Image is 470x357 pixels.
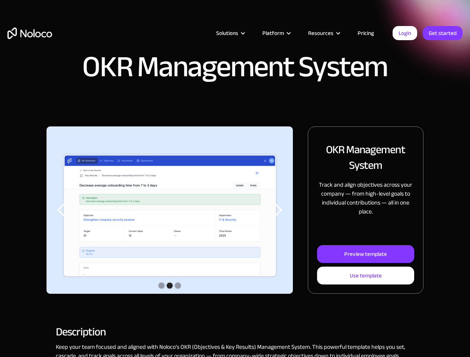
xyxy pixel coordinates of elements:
a: Use template [317,267,414,284]
a: Login [393,26,417,40]
div: carousel [47,126,293,294]
a: home [7,28,52,39]
p: Track and align objectives across your company — from high-level goals to individual contribution... [317,180,414,216]
div: Resources [299,28,348,38]
a: Pricing [348,28,383,38]
div: Preview template [344,249,387,259]
a: Preview template [317,245,414,263]
div: Resources [308,28,333,38]
div: 2 of 3 [47,126,293,294]
div: Show slide 3 of 3 [175,283,181,289]
a: Get started [423,26,463,40]
div: previous slide [47,126,76,294]
div: Solutions [207,28,253,38]
h2: OKR Management System [317,142,414,173]
div: Show slide 1 of 3 [159,283,164,289]
div: Solutions [216,28,238,38]
div: Platform [262,28,284,38]
div: Use template [350,271,382,280]
h2: Description [56,328,414,335]
div: Platform [253,28,299,38]
div: next slide [263,126,293,294]
h1: OKR Management System [82,52,388,82]
div: Show slide 2 of 3 [167,283,173,289]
